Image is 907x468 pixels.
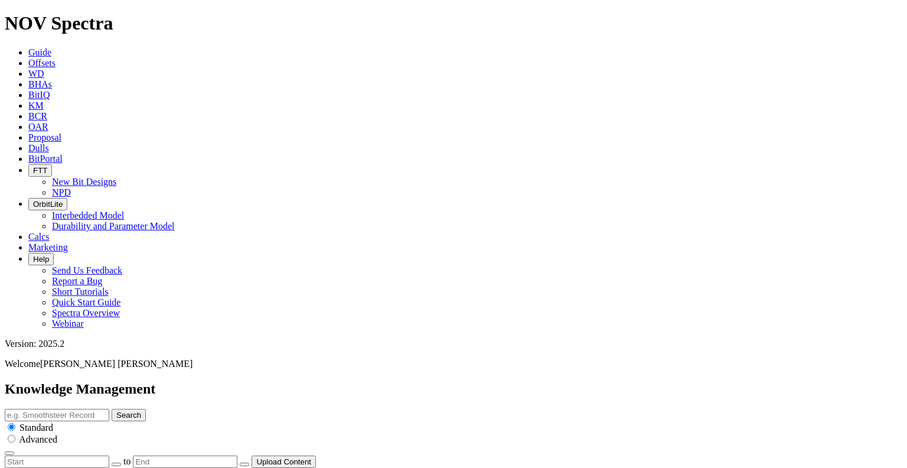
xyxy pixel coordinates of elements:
span: FTT [33,166,47,175]
input: Start [5,456,109,468]
a: BHAs [28,79,52,89]
span: [PERSON_NAME] [PERSON_NAME] [40,359,193,369]
a: Dulls [28,143,49,153]
button: OrbitLite [28,198,67,210]
a: KM [28,100,44,110]
a: Guide [28,47,51,57]
a: Quick Start Guide [52,297,120,307]
input: e.g. Smoothsteer Record [5,409,109,421]
button: Help [28,253,54,265]
a: Short Tutorials [52,287,109,297]
a: BCR [28,111,47,121]
a: Webinar [52,318,84,329]
a: Durability and Parameter Model [52,221,175,231]
div: Version: 2025.2 [5,339,902,349]
p: Welcome [5,359,902,369]
input: End [133,456,237,468]
a: Interbedded Model [52,210,124,220]
a: Offsets [28,58,56,68]
a: Spectra Overview [52,308,120,318]
a: OAR [28,122,48,132]
span: Help [33,255,49,264]
a: BitPortal [28,154,63,164]
button: FTT [28,164,52,177]
h1: NOV Spectra [5,12,902,34]
span: Standard [19,422,53,433]
span: to [123,456,130,466]
h2: Knowledge Management [5,381,902,397]
span: OrbitLite [33,200,63,209]
a: Send Us Feedback [52,265,122,275]
a: NPD [52,187,71,197]
a: Calcs [28,232,50,242]
span: Advanced [19,434,57,444]
a: BitIQ [28,90,50,100]
a: Proposal [28,132,61,142]
button: Search [112,409,146,421]
a: Report a Bug [52,276,102,286]
button: Upload Content [252,456,316,468]
a: WD [28,69,44,79]
a: Marketing [28,242,68,252]
a: New Bit Designs [52,177,116,187]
